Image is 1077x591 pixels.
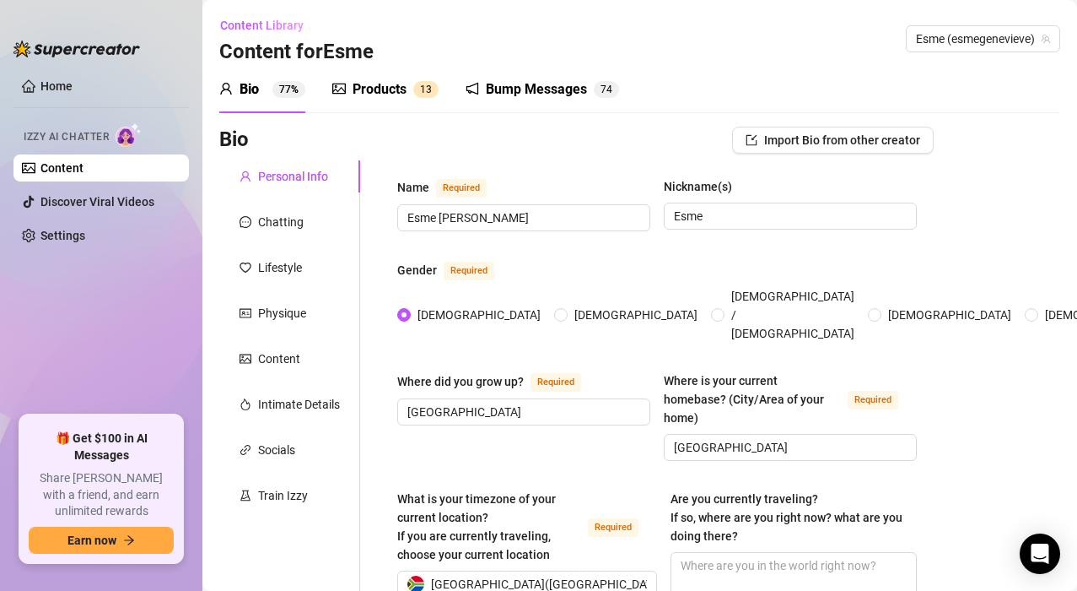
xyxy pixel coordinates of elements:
div: Nickname(s) [664,177,732,196]
span: 4 [606,84,612,95]
span: Content Library [220,19,304,32]
img: logo-BBDzfeDw.svg [13,41,140,57]
h3: Bio [219,127,249,154]
button: Earn nowarrow-right [29,527,174,554]
span: import [746,134,757,146]
span: message [240,216,251,228]
span: link [240,444,251,456]
div: Name [397,178,429,197]
span: Import Bio from other creator [764,133,920,147]
div: Content [258,350,300,368]
span: Izzy AI Chatter [24,129,109,145]
input: Where did you grow up? [407,403,637,421]
span: What is your timezone of your current location? If you are currently traveling, choose your curre... [397,492,556,561]
span: Are you currently traveling? If so, where are you right now? what are you doing there? [670,492,902,543]
span: Share [PERSON_NAME] with a friend, and earn unlimited rewards [29,470,174,520]
span: 1 [420,84,426,95]
div: Personal Info [258,167,328,186]
span: experiment [240,490,251,502]
span: Required [848,391,898,409]
input: Where is your current homebase? (City/Area of your home) [674,438,903,457]
span: Esme (esmegenevieve) [916,26,1050,52]
a: Content [40,161,83,175]
button: Content Library [219,12,317,39]
span: [DEMOGRAPHIC_DATA] [568,306,704,324]
label: Where did you grow up? [397,371,600,392]
span: arrow-right [123,534,135,546]
div: Physique [258,304,306,323]
span: [DEMOGRAPHIC_DATA] / [DEMOGRAPHIC_DATA] [724,287,861,343]
h3: Content for Esme [219,39,374,66]
span: Required [588,518,638,537]
div: Lifestyle [258,258,302,277]
div: Where did you grow up? [397,372,524,391]
span: [DEMOGRAPHIC_DATA] [411,306,547,324]
div: Train Izzy [258,486,308,505]
div: Open Intercom Messenger [1020,534,1060,574]
a: Settings [40,229,85,242]
input: Nickname(s) [674,207,903,225]
div: Intimate Details [258,395,340,414]
label: Gender [397,260,513,280]
label: Nickname(s) [664,177,744,196]
div: Bump Messages [486,79,587,100]
input: Name [407,209,637,227]
span: 3 [426,84,432,95]
label: Name [397,177,505,198]
span: [DEMOGRAPHIC_DATA] [881,306,1018,324]
div: Bio [240,79,259,100]
span: team [1041,34,1051,44]
div: Socials [258,441,295,459]
span: fire [240,399,251,410]
span: heart [240,262,251,274]
sup: 77% [272,81,305,98]
button: Import Bio from other creator [732,127,934,154]
span: picture [240,353,251,365]
span: user [240,171,251,182]
span: 🎁 Get $100 in AI Messages [29,431,174,464]
label: Where is your current homebase? (City/Area of your home) [664,371,917,427]
span: Required [436,179,487,198]
span: Required [530,373,581,392]
span: Earn now [67,534,116,547]
div: Chatting [258,213,304,231]
span: picture [332,82,346,95]
span: 7 [600,84,606,95]
span: notification [466,82,479,95]
div: Where is your current homebase? (City/Area of your home) [664,371,841,427]
sup: 74 [594,81,619,98]
div: Products [353,79,407,100]
a: Home [40,79,73,93]
div: Gender [397,261,437,279]
span: user [219,82,233,95]
img: AI Chatter [116,122,142,147]
span: Required [444,262,494,280]
sup: 13 [413,81,439,98]
span: idcard [240,307,251,319]
a: Discover Viral Videos [40,195,154,209]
